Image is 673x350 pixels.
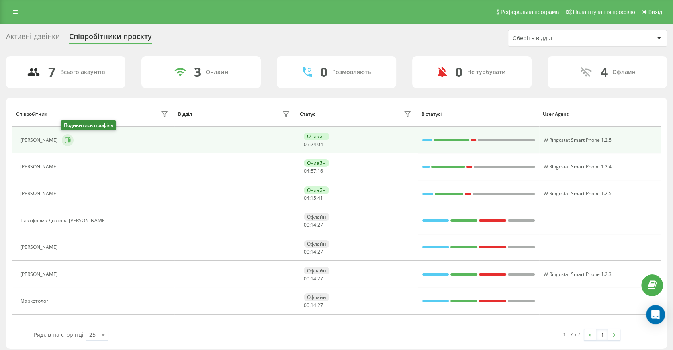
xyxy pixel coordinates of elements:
span: 57 [311,168,316,174]
div: Співробітники проєкту [69,32,152,45]
span: 14 [311,248,316,255]
div: [PERSON_NAME] [20,164,60,170]
div: : : [304,168,323,174]
span: 41 [317,195,323,201]
div: Онлайн [304,133,329,140]
span: 27 [317,221,323,228]
div: Маркетолог [20,298,50,304]
div: [PERSON_NAME] [20,137,60,143]
div: 0 [320,65,327,80]
div: Співробітник [16,111,47,117]
div: 4 [601,65,608,80]
span: 00 [304,302,309,309]
span: Рядків на сторінці [34,331,84,338]
span: W Ringostat Smart Phone 1.2.5 [544,137,612,143]
span: 04 [304,168,309,174]
div: Подивитись профіль [61,120,116,130]
a: 1 [596,329,608,340]
span: 04 [317,141,323,148]
span: 00 [304,248,309,255]
span: 00 [304,221,309,228]
span: 27 [317,248,323,255]
div: Офлайн [304,240,329,248]
span: 00 [304,275,309,282]
span: Налаштування профілю [573,9,635,15]
div: Розмовляють [332,69,371,76]
div: [PERSON_NAME] [20,191,60,196]
div: Платформа Доктора [PERSON_NAME] [20,218,108,223]
span: W Ringostat Smart Phone 1.2.5 [544,190,612,197]
div: Open Intercom Messenger [646,305,665,324]
div: Онлайн [304,159,329,167]
div: [PERSON_NAME] [20,244,60,250]
div: Статус [300,111,315,117]
div: Всього акаунтів [60,69,105,76]
div: Офлайн [304,267,329,274]
span: 05 [304,141,309,148]
span: Вихід [648,9,662,15]
div: Оберіть відділ [513,35,608,42]
span: 15 [311,195,316,201]
div: Активні дзвінки [6,32,60,45]
div: 3 [194,65,201,80]
span: 27 [317,275,323,282]
div: Не турбувати [467,69,506,76]
div: Офлайн [612,69,636,76]
div: Офлайн [304,293,329,301]
div: : : [304,222,323,228]
span: 14 [311,302,316,309]
div: Офлайн [304,213,329,221]
span: W Ringostat Smart Phone 1.2.4 [544,163,612,170]
span: 14 [311,275,316,282]
span: 04 [304,195,309,201]
span: W Ringostat Smart Phone 1.2.3 [544,271,612,278]
div: : : [304,303,323,308]
div: : : [304,276,323,282]
div: Відділ [178,111,192,117]
div: 7 [48,65,55,80]
span: 27 [317,302,323,309]
div: В статусі [421,111,535,117]
div: : : [304,142,323,147]
span: 24 [311,141,316,148]
div: : : [304,196,323,201]
div: 0 [455,65,462,80]
div: 25 [89,331,96,339]
span: Реферальна програма [501,9,559,15]
span: 16 [317,168,323,174]
div: : : [304,249,323,255]
div: 1 - 7 з 7 [563,330,580,338]
div: User Agent [543,111,657,117]
div: [PERSON_NAME] [20,272,60,277]
span: 14 [311,221,316,228]
div: Онлайн [206,69,228,76]
div: Онлайн [304,186,329,194]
